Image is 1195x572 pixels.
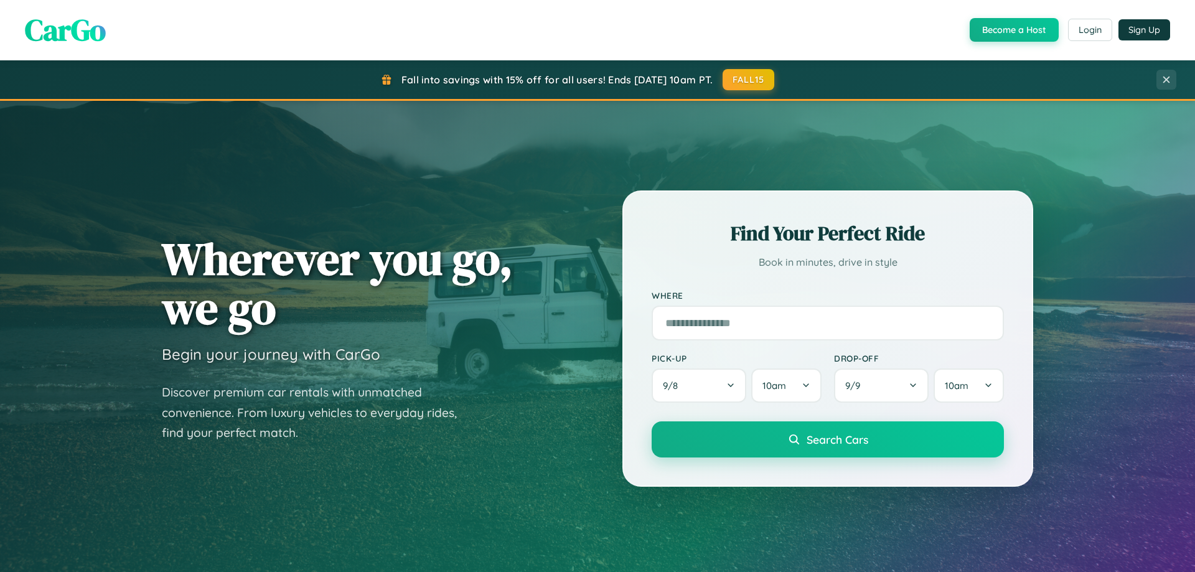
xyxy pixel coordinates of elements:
[652,421,1004,457] button: Search Cars
[945,380,968,391] span: 10am
[1068,19,1112,41] button: Login
[401,73,713,86] span: Fall into savings with 15% off for all users! Ends [DATE] 10am PT.
[807,433,868,446] span: Search Cars
[652,220,1004,247] h2: Find Your Perfect Ride
[652,290,1004,301] label: Where
[652,253,1004,271] p: Book in minutes, drive in style
[663,380,684,391] span: 9 / 8
[652,353,822,363] label: Pick-up
[1118,19,1170,40] button: Sign Up
[25,9,106,50] span: CarGo
[970,18,1059,42] button: Become a Host
[762,380,786,391] span: 10am
[162,345,380,363] h3: Begin your journey with CarGo
[723,69,775,90] button: FALL15
[934,368,1004,403] button: 10am
[162,234,513,332] h1: Wherever you go, we go
[162,382,473,443] p: Discover premium car rentals with unmatched convenience. From luxury vehicles to everyday rides, ...
[834,353,1004,363] label: Drop-off
[751,368,822,403] button: 10am
[845,380,866,391] span: 9 / 9
[652,368,746,403] button: 9/8
[834,368,929,403] button: 9/9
